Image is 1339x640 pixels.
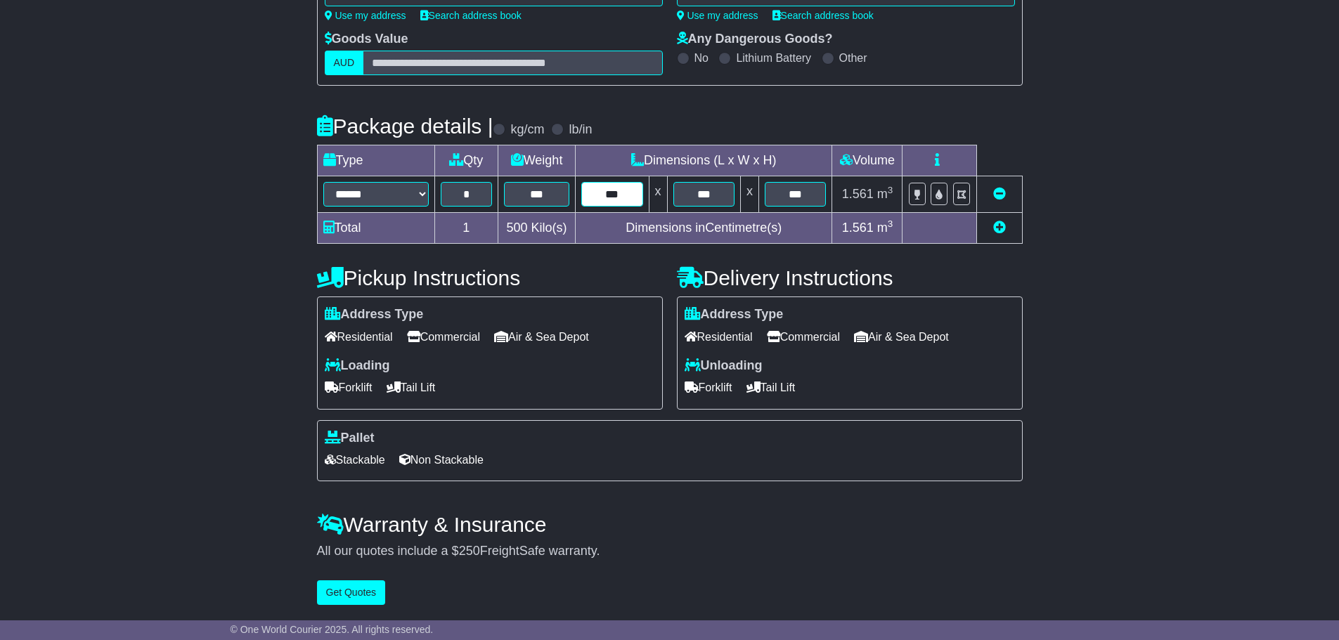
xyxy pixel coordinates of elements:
[877,221,893,235] span: m
[317,266,663,289] h4: Pickup Instructions
[767,326,840,348] span: Commercial
[877,187,893,201] span: m
[387,377,436,398] span: Tail Lift
[677,266,1023,289] h4: Delivery Instructions
[459,544,480,558] span: 250
[839,51,867,65] label: Other
[317,580,386,605] button: Get Quotes
[685,326,753,348] span: Residential
[685,377,732,398] span: Forklift
[325,358,390,374] label: Loading
[317,145,434,176] td: Type
[649,176,667,213] td: x
[993,187,1006,201] a: Remove this item
[325,307,424,322] label: Address Type
[325,377,373,398] span: Forklift
[317,213,434,244] td: Total
[842,221,874,235] span: 1.561
[434,213,498,244] td: 1
[325,449,385,471] span: Stackable
[746,377,796,398] span: Tail Lift
[494,326,589,348] span: Air & Sea Depot
[888,218,893,229] sup: 3
[694,51,709,65] label: No
[399,449,484,471] span: Non Stackable
[740,176,758,213] td: x
[685,307,784,322] label: Address Type
[888,185,893,195] sup: 3
[325,431,375,446] label: Pallet
[407,326,480,348] span: Commercial
[576,213,832,244] td: Dimensions in Centimetre(s)
[832,145,903,176] td: Volume
[993,221,1006,235] a: Add new item
[317,115,493,138] h4: Package details |
[317,544,1023,559] div: All our quotes include a $ FreightSafe warranty.
[434,145,498,176] td: Qty
[325,326,393,348] span: Residential
[420,10,522,21] a: Search address book
[325,51,364,75] label: AUD
[507,221,528,235] span: 500
[569,122,592,138] label: lb/in
[325,10,406,21] a: Use my address
[842,187,874,201] span: 1.561
[576,145,832,176] td: Dimensions (L x W x H)
[498,213,576,244] td: Kilo(s)
[325,32,408,47] label: Goods Value
[510,122,544,138] label: kg/cm
[677,10,758,21] a: Use my address
[677,32,833,47] label: Any Dangerous Goods?
[498,145,576,176] td: Weight
[317,513,1023,536] h4: Warranty & Insurance
[736,51,811,65] label: Lithium Battery
[854,326,949,348] span: Air & Sea Depot
[231,624,434,635] span: © One World Courier 2025. All rights reserved.
[685,358,763,374] label: Unloading
[772,10,874,21] a: Search address book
